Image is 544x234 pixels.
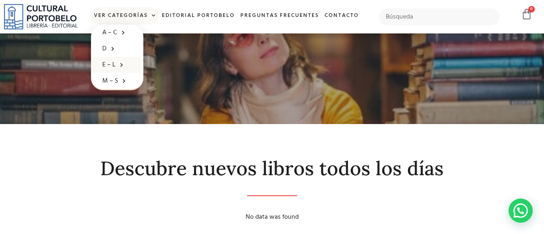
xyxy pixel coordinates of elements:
[238,7,322,25] a: Preguntas frecuentes
[528,6,535,12] span: 0
[379,8,500,25] input: Búsqueda
[23,158,522,179] h2: Descubre nuevos libros todos los días
[521,8,532,20] a: 0
[91,7,159,25] a: Ver Categorías
[91,41,143,57] a: D
[91,73,143,89] a: M – S
[91,57,143,73] a: E – L
[322,7,362,25] a: Contacto
[159,7,238,25] a: Editorial Portobelo
[509,199,533,223] div: Contactar por WhatsApp
[91,25,143,90] ul: Ver Categorías
[91,25,143,41] a: A – C
[23,212,522,222] div: No data was found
